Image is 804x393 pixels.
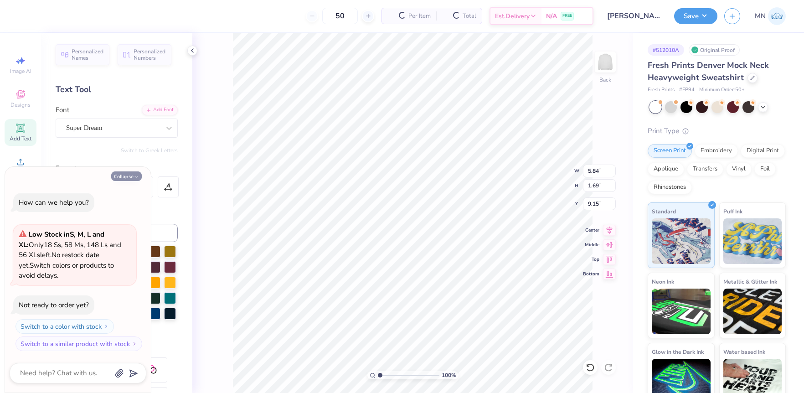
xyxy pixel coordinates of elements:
div: Embroidery [695,144,738,158]
span: Standard [652,207,676,216]
div: Print Type [648,126,786,136]
span: Bottom [583,271,599,277]
span: 100 % [442,371,456,379]
div: Format [56,163,179,174]
img: Standard [652,218,711,264]
span: Image AI [10,67,31,75]
span: Fresh Prints Denver Mock Neck Heavyweight Sweatshirt [648,60,769,83]
div: Text Tool [56,83,178,96]
img: Back [596,53,614,71]
div: Back [599,76,611,84]
label: Font [56,105,69,115]
div: # 512010A [648,44,684,56]
span: No restock date yet. [19,250,99,270]
span: Center [583,227,599,233]
div: Transfers [687,162,723,176]
span: Metallic & Glitter Ink [723,277,777,286]
span: Minimum Order: 50 + [699,86,745,94]
img: Switch to a similar product with stock [132,341,137,346]
span: Personalized Names [72,48,104,61]
input: Untitled Design [600,7,667,25]
div: Rhinestones [648,181,692,194]
span: Fresh Prints [648,86,675,94]
span: Top [583,256,599,263]
span: Neon Ink [652,277,674,286]
div: Screen Print [648,144,692,158]
a: MN [755,7,786,25]
img: Mark Navarro [768,7,786,25]
span: Add Text [10,135,31,142]
span: FREE [562,13,572,19]
img: Switch to a color with stock [103,324,109,329]
span: Water based Ink [723,347,765,357]
span: Est. Delivery [495,11,530,21]
span: Per Item [408,11,431,21]
img: Puff Ink [723,218,782,264]
button: Switch to a similar product with stock [15,336,142,351]
img: Metallic & Glitter Ink [723,289,782,334]
span: Puff Ink [723,207,742,216]
input: – – [322,8,358,24]
button: Switch to a color with stock [15,319,114,334]
span: Glow in the Dark Ink [652,347,704,357]
span: # FP94 [679,86,695,94]
div: Original Proof [689,44,740,56]
img: Neon Ink [652,289,711,334]
span: Designs [10,101,31,109]
div: Not ready to order yet? [19,300,89,310]
span: N/A [546,11,557,21]
div: Add Font [142,105,178,115]
div: Applique [648,162,684,176]
button: Collapse [111,171,142,181]
span: MN [755,11,766,21]
span: Only 18 Ss, 58 Ms, 148 Ls and 56 XLs left. Switch colors or products to avoid delays. [19,230,121,280]
button: Save [674,8,717,24]
div: Digital Print [741,144,785,158]
button: Switch to Greek Letters [121,147,178,154]
span: Middle [583,242,599,248]
span: Total [463,11,476,21]
strong: Low Stock in S, M, L and XL : [19,230,104,249]
div: Vinyl [726,162,752,176]
span: Personalized Numbers [134,48,166,61]
div: Foil [754,162,776,176]
div: How can we help you? [19,198,89,207]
